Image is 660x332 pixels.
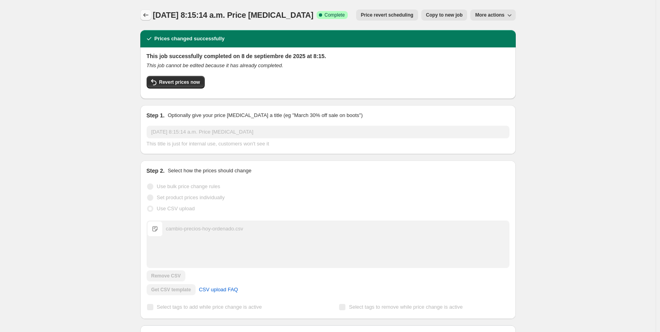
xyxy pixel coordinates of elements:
span: Copy to new job [426,12,463,18]
h2: This job successfully completed on 8 de septiembre de 2025 at 8:15. [147,52,509,60]
i: This job cannot be edited because it has already completed. [147,62,283,68]
span: Select tags to remove while price change is active [349,304,463,310]
span: Complete [324,12,345,18]
h2: Prices changed successfully [155,35,225,43]
span: CSV upload FAQ [199,286,238,294]
h2: Step 2. [147,167,165,175]
button: More actions [470,9,515,21]
span: Select tags to add while price change is active [157,304,262,310]
p: Optionally give your price [MEDICAL_DATA] a title (eg "March 30% off sale on boots") [168,111,362,119]
button: Revert prices now [147,76,205,89]
button: Price change jobs [140,9,151,21]
span: Revert prices now [159,79,200,85]
div: cambio-precios-hoy-ordenado.csv [166,225,243,233]
a: CSV upload FAQ [194,283,243,296]
h2: Step 1. [147,111,165,119]
span: Use CSV upload [157,206,195,211]
span: Use bulk price change rules [157,183,220,189]
input: 30% off holiday sale [147,126,509,138]
p: Select how the prices should change [168,167,251,175]
span: More actions [475,12,504,18]
span: This title is just for internal use, customers won't see it [147,141,269,147]
span: Set product prices individually [157,194,225,200]
span: Price revert scheduling [361,12,413,18]
button: Copy to new job [421,9,468,21]
span: [DATE] 8:15:14 a.m. Price [MEDICAL_DATA] [153,11,314,19]
button: Price revert scheduling [356,9,418,21]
